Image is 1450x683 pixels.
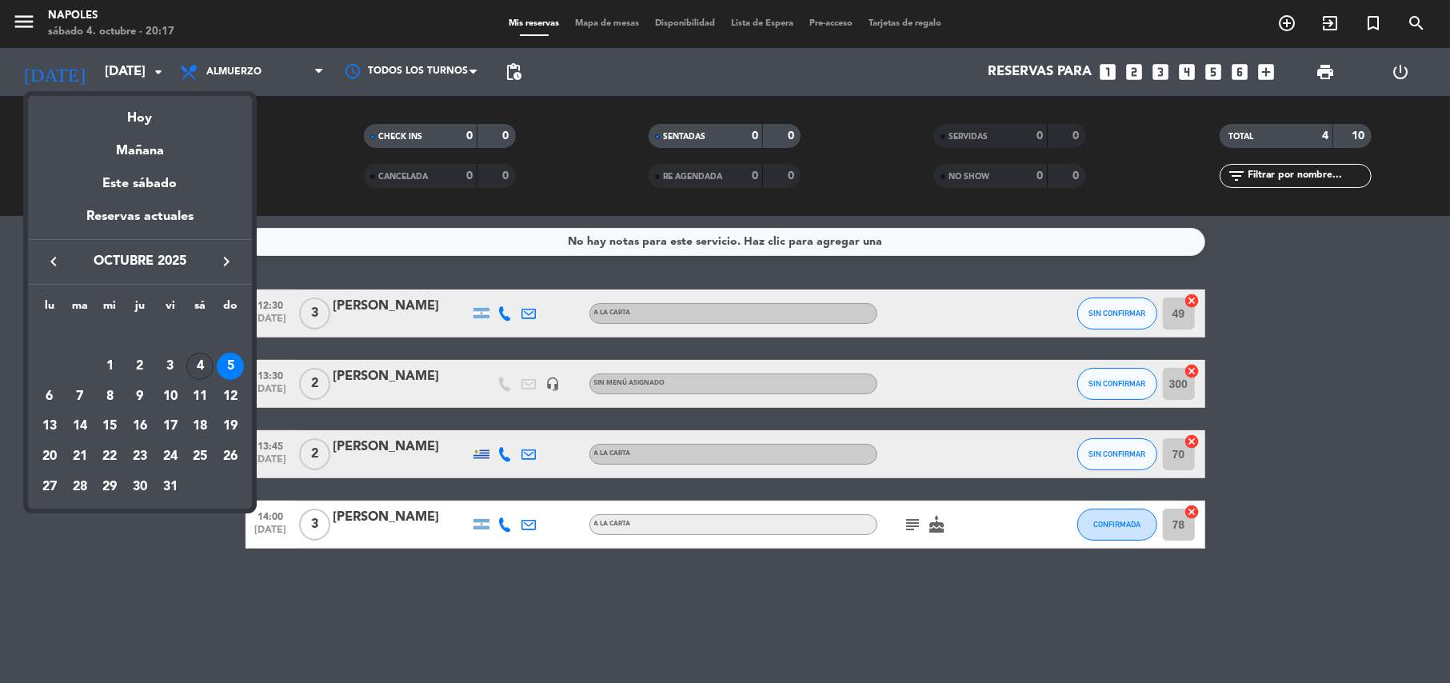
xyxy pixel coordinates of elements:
div: 24 [157,443,184,470]
td: 2 de octubre de 2025 [125,351,155,381]
td: 19 de octubre de 2025 [215,411,246,441]
td: 21 de octubre de 2025 [65,441,95,472]
div: 9 [126,383,154,410]
div: Este sábado [28,162,252,206]
div: 8 [96,383,123,410]
div: 31 [157,473,184,501]
div: 6 [36,383,63,410]
th: lunes [34,297,65,322]
td: 5 de octubre de 2025 [215,351,246,381]
div: 28 [66,473,94,501]
div: 13 [36,413,63,440]
td: 23 de octubre de 2025 [125,441,155,472]
i: keyboard_arrow_right [217,252,236,271]
div: 23 [126,443,154,470]
th: miércoles [94,297,125,322]
td: 3 de octubre de 2025 [155,351,186,381]
th: domingo [215,297,246,322]
div: 17 [157,413,184,440]
td: 8 de octubre de 2025 [94,381,125,412]
div: 10 [157,383,184,410]
div: 25 [186,443,214,470]
span: octubre 2025 [68,251,212,272]
td: 16 de octubre de 2025 [125,411,155,441]
div: 21 [66,443,94,470]
div: 15 [96,413,123,440]
td: 25 de octubre de 2025 [186,441,216,472]
td: 13 de octubre de 2025 [34,411,65,441]
td: 26 de octubre de 2025 [215,441,246,472]
div: 3 [157,353,184,380]
td: 28 de octubre de 2025 [65,472,95,502]
div: 12 [217,383,244,410]
th: viernes [155,297,186,322]
th: martes [65,297,95,322]
td: 30 de octubre de 2025 [125,472,155,502]
div: 1 [96,353,123,380]
td: 4 de octubre de 2025 [186,351,216,381]
td: 6 de octubre de 2025 [34,381,65,412]
div: 22 [96,443,123,470]
i: keyboard_arrow_left [44,252,63,271]
button: keyboard_arrow_left [39,251,68,272]
div: 2 [126,353,154,380]
div: 30 [126,473,154,501]
td: 7 de octubre de 2025 [65,381,95,412]
div: 11 [186,383,214,410]
div: Reservas actuales [28,206,252,239]
td: 31 de octubre de 2025 [155,472,186,502]
td: OCT. [34,321,246,351]
td: 29 de octubre de 2025 [94,472,125,502]
td: 9 de octubre de 2025 [125,381,155,412]
td: 24 de octubre de 2025 [155,441,186,472]
div: 27 [36,473,63,501]
div: 16 [126,413,154,440]
td: 14 de octubre de 2025 [65,411,95,441]
th: jueves [125,297,155,322]
div: 19 [217,413,244,440]
td: 22 de octubre de 2025 [94,441,125,472]
div: Hoy [28,96,252,129]
div: 29 [96,473,123,501]
div: 4 [186,353,214,380]
td: 10 de octubre de 2025 [155,381,186,412]
div: 20 [36,443,63,470]
td: 1 de octubre de 2025 [94,351,125,381]
button: keyboard_arrow_right [212,251,241,272]
td: 17 de octubre de 2025 [155,411,186,441]
div: 5 [217,353,244,380]
div: 18 [186,413,214,440]
td: 12 de octubre de 2025 [215,381,246,412]
th: sábado [186,297,216,322]
td: 11 de octubre de 2025 [186,381,216,412]
td: 15 de octubre de 2025 [94,411,125,441]
div: 26 [217,443,244,470]
td: 18 de octubre de 2025 [186,411,216,441]
div: 14 [66,413,94,440]
div: Mañana [28,129,252,162]
div: 7 [66,383,94,410]
td: 20 de octubre de 2025 [34,441,65,472]
td: 27 de octubre de 2025 [34,472,65,502]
